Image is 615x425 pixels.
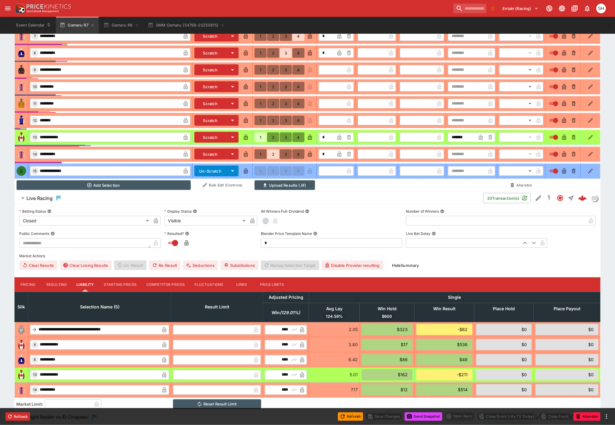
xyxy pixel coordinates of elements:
[488,4,497,13] button: No Bookmarks
[267,99,279,108] button: 2
[267,116,279,125] button: 2
[416,369,472,380] div: -$211
[432,232,436,236] button: Live Bet Delay
[255,116,267,125] button: 1
[19,231,49,236] p: Public Comments
[406,231,431,236] p: Live Bet Delay
[292,65,304,75] button: 4
[557,3,567,14] button: Toggle light/dark mode
[265,309,307,317] span: excl. Emergencies (129.01%)
[416,324,472,335] div: -$62
[194,98,227,109] button: Scratch
[72,277,99,292] button: Liability
[42,277,72,292] button: Resulting
[555,193,566,204] button: Closed
[17,166,26,176] div: E
[141,277,190,292] button: Competitor Prices
[267,65,279,75] button: 2
[194,180,251,190] button: Bulk Edit (Controls)
[536,384,598,395] div: $0
[19,216,151,226] div: Closed
[557,195,564,202] svg: Closed
[17,355,26,365] img: runner 8
[14,277,42,292] button: Pricing
[536,354,598,365] div: $0
[173,399,261,409] button: Reset Result Limit
[17,31,26,41] img: runner 7
[416,384,472,395] div: $514
[305,209,309,214] button: All Winners Full-Dividend
[114,261,146,270] span: Un-Result
[32,85,38,89] span: 10
[292,116,304,125] button: 4
[591,195,598,202] div: liveracing
[280,309,300,317] em: ( 129.01 %)
[33,343,37,347] span: 4
[292,133,304,142] button: 4
[255,31,267,41] button: 1
[476,324,532,335] div: $0
[311,357,358,363] div: 6.42
[17,48,26,58] img: runner 8
[280,133,292,142] button: 3
[13,17,55,34] button: Event Calendar
[17,133,26,142] img: runner 13
[427,305,462,313] span: Win Result
[261,231,312,236] p: Blender Price Template Name
[56,17,99,34] button: Oamaru R7
[476,369,532,380] div: $0
[164,209,192,214] p: Display Status
[573,413,601,419] span: Mark an event as closed and abandoned.
[292,99,304,108] button: 4
[263,292,309,303] th: Adjusted Pricing
[280,65,292,75] button: 3
[280,99,292,108] button: 3
[311,372,358,378] div: 5.01
[566,193,576,204] button: Straight
[17,116,26,125] img: runner 12
[33,358,37,362] span: 8
[416,354,472,365] div: $48
[33,51,37,55] span: 8
[292,31,304,41] button: 4
[453,4,487,13] input: search
[32,373,38,377] span: 13
[416,339,472,350] div: $536
[149,261,181,270] span: Re-Result
[499,180,544,190] button: Abandon
[185,232,189,236] button: Resulted?
[544,193,555,204] button: SGM Disabled
[338,412,363,421] button: Refresh
[311,387,358,393] div: 7.17
[371,305,403,313] span: Win Hold
[194,149,227,160] button: Scratch
[183,261,218,270] button: Deductions
[100,17,143,34] button: Oamaru R8
[255,277,289,292] button: Price Limits
[17,82,26,92] img: runner 10
[261,209,304,214] p: All Winners Full-Dividend
[17,149,26,159] img: runner 14
[19,209,46,214] p: Betting Status
[476,339,532,350] div: $0
[5,412,30,421] button: Rollback
[228,277,255,292] button: Links
[144,17,229,34] button: SMM Oamaru (54768-20250815)
[32,169,38,173] span: 15
[26,4,71,9] img: PriceKinetics
[14,192,483,204] button: Live Racing
[32,102,38,106] span: 11
[99,277,141,292] button: Starting Prices
[13,2,25,14] img: PriceKinetics Logo
[26,10,59,13] img: Sportsbook Management
[292,82,304,92] button: 4
[578,194,587,202] div: e6fd5b22-23f5-47d3-854f-b66318775ebd
[544,3,555,14] button: Connected to PK
[596,4,606,13] div: Scott Hunt
[311,342,358,348] div: 3.80
[388,261,423,270] button: HideSummary
[362,369,413,380] div: $162
[17,180,191,190] button: Add Selection
[320,305,349,313] span: Avg Lay
[17,65,26,75] img: runner 9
